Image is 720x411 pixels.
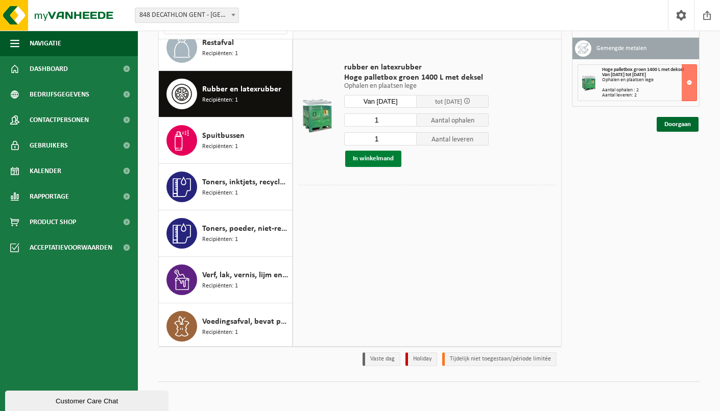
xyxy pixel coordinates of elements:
span: Kalender [30,158,61,184]
span: Voedingsafval, bevat producten van dierlijke oorsprong, onverpakt, categorie 3 [202,316,290,328]
div: Aantal ophalen : 2 [602,88,697,93]
span: rubber en latexrubber [344,62,489,72]
span: 848 DECATHLON GENT - GENT [135,8,238,22]
span: Restafval [202,37,234,49]
span: Recipiënten: 1 [202,49,238,59]
span: Toners, inktjets, recycleerbaar, gevaarlijk [202,176,290,188]
span: Contactpersonen [30,107,89,133]
button: Toners, inktjets, recycleerbaar, gevaarlijk Recipiënten: 1 [159,164,293,210]
p: Ophalen en plaatsen lege [344,83,489,90]
strong: Van [DATE] tot [DATE] [602,72,646,78]
span: tot [DATE] [435,99,462,105]
input: Selecteer datum [344,95,417,108]
span: Dashboard [30,56,68,82]
button: Verf, lak, vernis, lijm en inkt, industrieel in kleinverpakking Recipiënten: 1 [159,257,293,303]
span: Recipiënten: 1 [202,188,238,198]
span: Hoge palletbox groen 1400 L met deksel [344,72,489,83]
button: Restafval Recipiënten: 1 [159,25,293,71]
button: Spuitbussen Recipiënten: 1 [159,117,293,164]
span: Spuitbussen [202,130,245,142]
span: Gebruikers [30,133,68,158]
span: Recipiënten: 1 [202,142,238,152]
span: Aantal ophalen [417,113,489,127]
iframe: chat widget [5,389,171,411]
span: Toners, poeder, niet-recycleerbaar, niet gevaarlijk [202,223,290,235]
div: Aantal leveren: 2 [602,93,697,98]
button: Rubber en latexrubber Recipiënten: 1 [159,71,293,117]
span: Bedrijfsgegevens [30,82,89,107]
span: Recipiënten: 1 [202,328,238,337]
span: Aantal leveren [417,132,489,146]
div: Ophalen en plaatsen lege [602,78,697,83]
span: Rapportage [30,184,69,209]
li: Vaste dag [363,352,400,366]
h3: Gemengde metalen [596,40,646,57]
span: Verf, lak, vernis, lijm en inkt, industrieel in kleinverpakking [202,269,290,281]
span: Acceptatievoorwaarden [30,235,112,260]
span: Hoge palletbox groen 1400 L met deksel [602,67,684,72]
button: Toners, poeder, niet-recycleerbaar, niet gevaarlijk Recipiënten: 1 [159,210,293,257]
span: Recipiënten: 1 [202,95,238,105]
span: Product Shop [30,209,76,235]
span: Recipiënten: 1 [202,281,238,291]
button: In winkelmand [345,151,401,167]
span: Recipiënten: 1 [202,235,238,245]
span: 848 DECATHLON GENT - GENT [135,8,239,23]
li: Holiday [405,352,437,366]
button: Voedingsafval, bevat producten van dierlijke oorsprong, onverpakt, categorie 3 Recipiënten: 1 [159,303,293,349]
span: Rubber en latexrubber [202,83,281,95]
a: Doorgaan [657,117,699,132]
span: Navigatie [30,31,61,56]
li: Tijdelijk niet toegestaan/période limitée [442,352,557,366]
